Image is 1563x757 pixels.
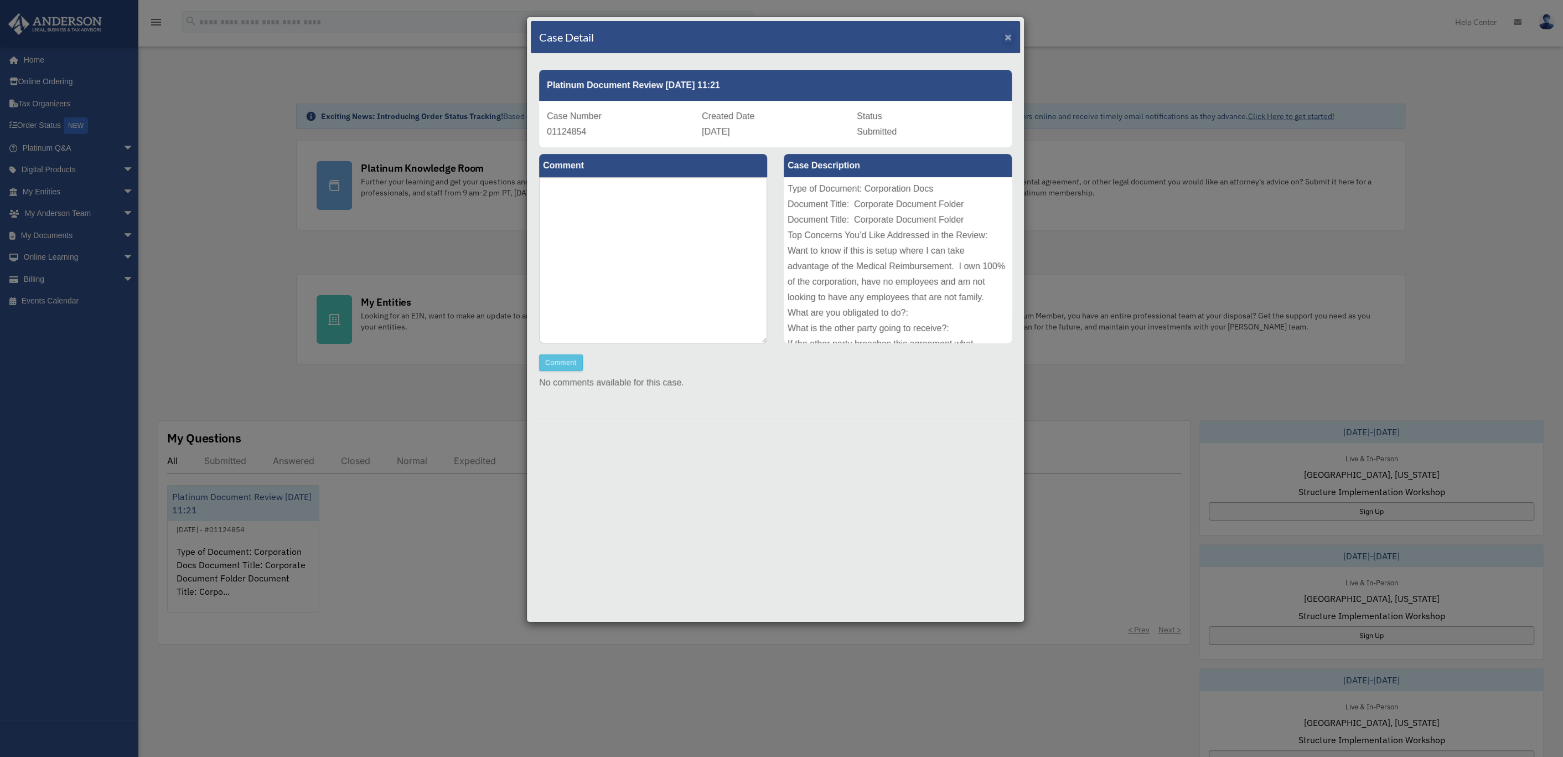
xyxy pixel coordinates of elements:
[857,127,897,136] span: Submitted
[547,127,586,136] span: 01124854
[1005,30,1012,43] span: ×
[857,111,882,121] span: Status
[1005,31,1012,43] button: Close
[539,354,583,371] button: Comment
[784,154,1012,177] label: Case Description
[539,29,594,45] h4: Case Detail
[702,111,754,121] span: Created Date
[539,375,1012,390] p: No comments available for this case.
[539,154,767,177] label: Comment
[784,177,1012,343] div: Type of Document: Corporation Docs Document Title: Corporate Document Folder Document Title: Corp...
[547,111,602,121] span: Case Number
[702,127,729,136] span: [DATE]
[539,70,1012,101] div: Platinum Document Review [DATE] 11:21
